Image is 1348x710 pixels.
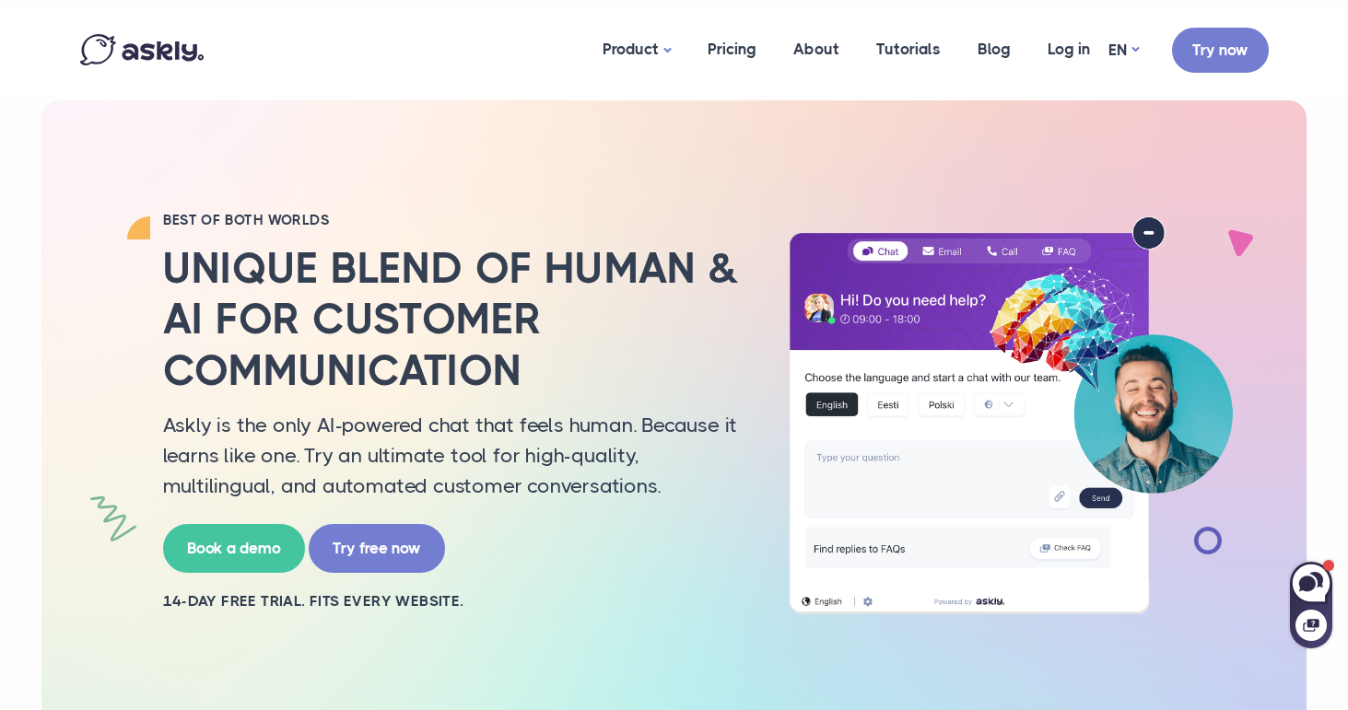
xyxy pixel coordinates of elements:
p: Askly is the only AI-powered chat that feels human. Because it learns like one. Try an ultimate t... [163,410,744,501]
a: Try free now [309,524,445,573]
a: Blog [959,5,1029,94]
h2: 14-day free trial. Fits every website. [163,591,744,611]
a: Pricing [689,5,775,94]
a: EN [1108,37,1139,64]
h2: Unique blend of human & AI for customer communication [163,243,744,396]
iframe: Askly chat [1288,558,1334,650]
img: Askly [80,34,204,65]
a: Tutorials [858,5,959,94]
img: AI multilingual chat [771,216,1250,614]
a: Product [584,5,689,96]
h2: BEST OF BOTH WORLDS [163,211,744,229]
a: Book a demo [163,524,305,573]
a: Try now [1172,28,1269,73]
a: Log in [1029,5,1108,94]
a: About [775,5,858,94]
